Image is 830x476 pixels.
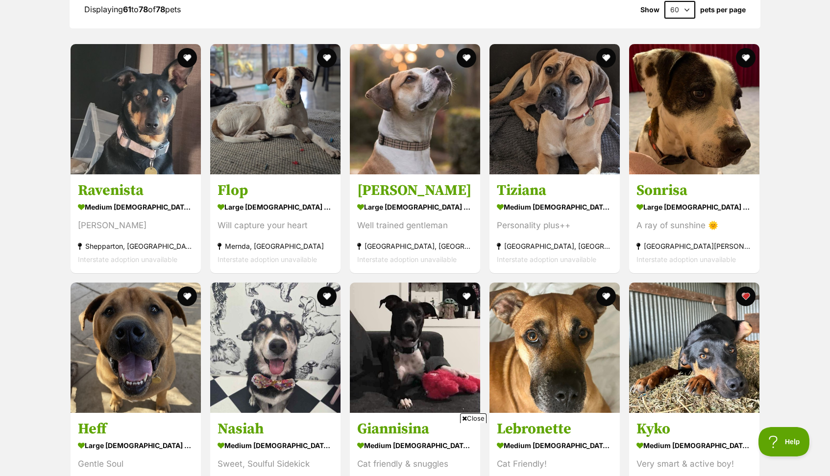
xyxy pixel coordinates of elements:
[640,6,659,14] span: Show
[218,438,333,452] div: medium [DEMOGRAPHIC_DATA] Dog
[636,255,736,263] span: Interstate adoption unavailable
[636,181,752,200] h3: Sonrisa
[84,4,181,14] span: Displaying to of pets
[350,283,480,413] img: Giannisina
[736,286,756,306] button: favourite
[210,174,341,273] a: Flop large [DEMOGRAPHIC_DATA] Dog Will capture your heart Mernda, [GEOGRAPHIC_DATA] Interstate ad...
[78,255,177,263] span: Interstate adoption unavailable
[457,286,476,306] button: favourite
[350,44,480,174] img: Kenneth
[71,174,201,273] a: Ravenista medium [DEMOGRAPHIC_DATA] Dog [PERSON_NAME] Shepparton, [GEOGRAPHIC_DATA] Interstate ad...
[357,255,457,263] span: Interstate adoption unavailable
[629,174,759,273] a: Sonrisa large [DEMOGRAPHIC_DATA] Dog A ray of sunshine 🌞 [GEOGRAPHIC_DATA][PERSON_NAME][GEOGRAPHI...
[357,200,473,214] div: large [DEMOGRAPHIC_DATA] Dog
[177,286,197,306] button: favourite
[78,438,194,452] div: large [DEMOGRAPHIC_DATA] Dog
[218,239,333,253] div: Mernda, [GEOGRAPHIC_DATA]
[497,219,612,232] div: Personality plus++
[636,239,752,253] div: [GEOGRAPHIC_DATA][PERSON_NAME][GEOGRAPHIC_DATA]
[78,200,194,214] div: medium [DEMOGRAPHIC_DATA] Dog
[636,457,752,471] div: Very smart & active boy!
[636,438,752,452] div: medium [DEMOGRAPHIC_DATA] Dog
[123,4,131,14] strong: 61
[497,255,596,263] span: Interstate adoption unavailable
[636,420,752,438] h3: Kyko
[629,283,759,413] img: Kyko
[497,239,612,253] div: [GEOGRAPHIC_DATA], [GEOGRAPHIC_DATA]
[596,48,616,68] button: favourite
[78,239,194,253] div: Shepparton, [GEOGRAPHIC_DATA]
[489,44,620,174] img: Tiziana
[700,6,746,14] label: pets per page
[758,427,810,456] iframe: Help Scout Beacon - Open
[78,219,194,232] div: [PERSON_NAME]
[237,427,593,471] iframe: Advertisement
[71,44,201,174] img: Ravenista
[317,286,337,306] button: favourite
[78,181,194,200] h3: Ravenista
[457,48,476,68] button: favourite
[218,420,333,438] h3: Nasiah
[317,48,337,68] button: favourite
[357,181,473,200] h3: [PERSON_NAME]
[357,219,473,232] div: Well trained gentleman
[629,44,759,174] img: Sonrisa
[78,457,194,471] div: Gentle Soul
[218,219,333,232] div: Will capture your heart
[78,420,194,438] h3: Heff
[497,181,612,200] h3: Tiziana
[177,48,197,68] button: favourite
[210,44,341,174] img: Flop
[350,174,480,273] a: [PERSON_NAME] large [DEMOGRAPHIC_DATA] Dog Well trained gentleman [GEOGRAPHIC_DATA], [GEOGRAPHIC_...
[497,200,612,214] div: medium [DEMOGRAPHIC_DATA] Dog
[218,200,333,214] div: large [DEMOGRAPHIC_DATA] Dog
[636,219,752,232] div: A ray of sunshine 🌞
[489,283,620,413] img: Lebronette
[736,48,756,68] button: favourite
[71,283,201,413] img: Heff
[156,4,165,14] strong: 78
[218,181,333,200] h3: Flop
[636,200,752,214] div: large [DEMOGRAPHIC_DATA] Dog
[218,457,333,471] div: Sweet, Soulful Sidekick
[357,239,473,253] div: [GEOGRAPHIC_DATA], [GEOGRAPHIC_DATA]
[460,413,487,423] span: Close
[497,420,612,438] h3: Lebronette
[357,420,473,438] h3: Giannisina
[596,286,616,306] button: favourite
[489,174,620,273] a: Tiziana medium [DEMOGRAPHIC_DATA] Dog Personality plus++ [GEOGRAPHIC_DATA], [GEOGRAPHIC_DATA] Int...
[210,283,341,413] img: Nasiah
[218,255,317,263] span: Interstate adoption unavailable
[139,4,148,14] strong: 78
